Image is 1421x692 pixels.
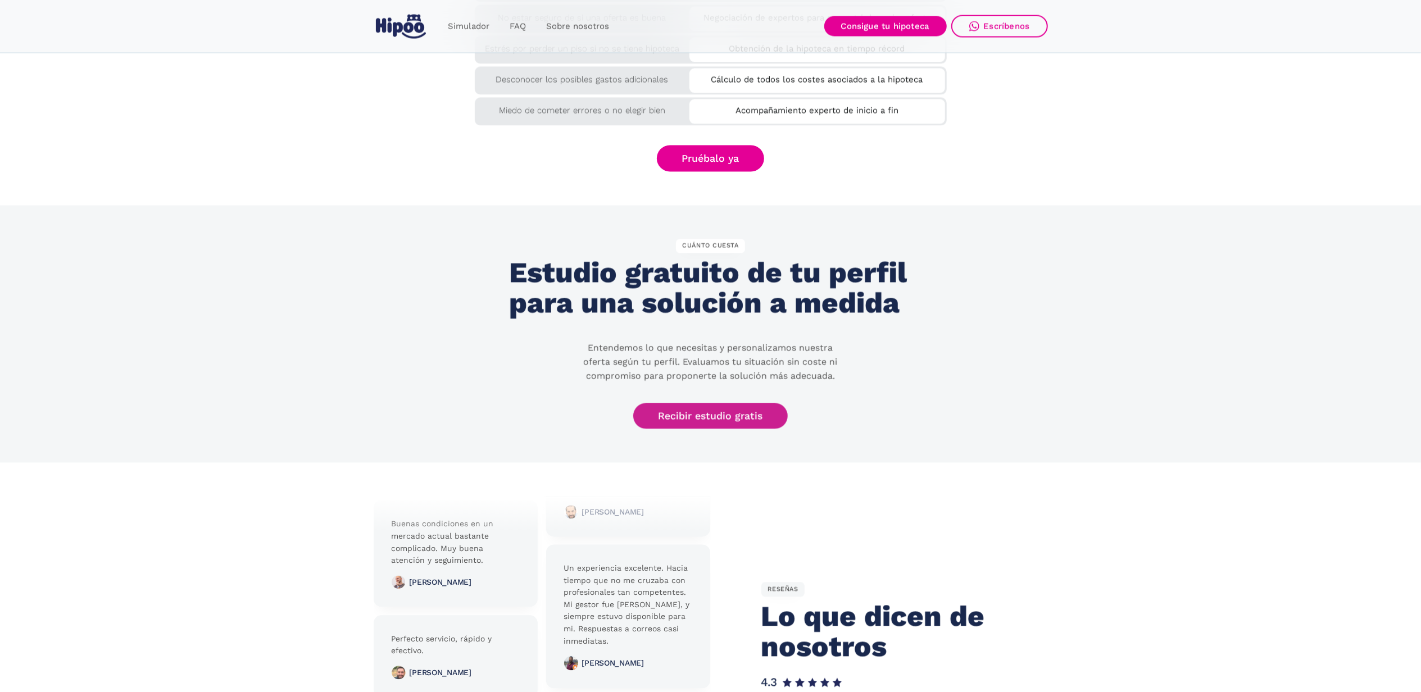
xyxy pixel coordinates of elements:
[761,676,777,689] h1: 4.3
[761,602,1020,662] h2: Lo que dicen de nosotros
[761,582,805,597] div: RESEÑAS
[824,16,947,37] a: Consigue tu hipoteca
[689,69,945,87] div: Cálculo de todos los costes asociados a la hipoteca
[984,21,1030,31] div: Escríbenos
[536,16,619,38] a: Sobre nosotros
[689,99,945,118] div: Acompañamiento experto de inicio a fin
[633,403,788,430] a: Recibir estudio gratis
[509,258,912,318] h2: Estudio gratuito de tu perfil para una solución a medida
[951,15,1048,38] a: Escríbenos
[676,239,745,254] div: CUÁNTO CUESTA
[374,10,429,43] a: home
[575,342,845,383] p: Entendemos lo que necesitas y personalizamos nuestra oferta según tu perfil. Evaluamos tu situaci...
[475,98,690,118] div: Miedo de cometer errores o no elegir bien
[475,67,690,87] div: Desconocer los posibles gastos adicionales
[500,16,536,38] a: FAQ
[438,16,500,38] a: Simulador
[657,145,765,172] a: Pruébalo ya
